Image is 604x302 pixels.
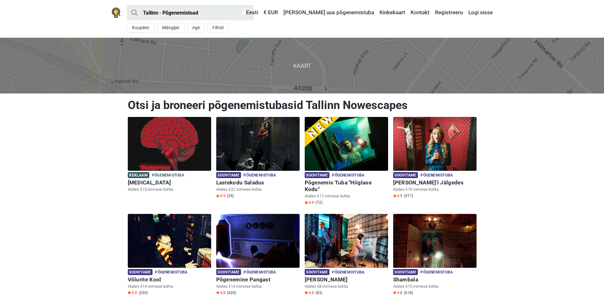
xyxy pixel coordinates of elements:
[207,23,229,33] button: Filtrid
[216,284,300,289] p: Alates €14 inimese kohta
[242,10,246,15] img: Eesti
[393,291,396,294] img: Star
[393,187,477,192] p: Alates €19 inimese kohta
[244,269,276,276] span: Põgenemistuba
[262,7,280,18] a: € EUR
[393,117,477,171] img: Alice'i Jälgedes
[305,290,314,295] span: 4.8
[216,117,300,200] a: Lastekodu Saladus Soovitame Põgenemistuba Lastekodu Saladus Alates €22 inimese kohta Star4.9 (29)
[240,7,260,18] a: Eesti
[216,214,300,297] a: Põgenemine Pangast Soovitame Põgenemistuba Põgenemine Pangast Alates €14 inimese kohta Star4.8 (420)
[128,276,211,283] h6: Võlurite Kool
[227,193,234,198] span: (29)
[393,276,477,283] h6: Shambala
[128,214,211,297] a: Võlurite Kool Soovitame Põgenemistuba Võlurite Kool Alates €14 inimese kohta Star4.9 (255)
[305,276,388,283] h6: [PERSON_NAME]
[393,117,477,200] a: Alice'i Jälgedes Soovitame Põgenemistuba [PERSON_NAME]'i Jälgedes Alates €19 inimese kohta Star4....
[332,172,364,179] span: Põgenemistuba
[128,172,149,178] span: Reklaam
[467,7,493,18] a: Logi sisse
[216,194,219,197] img: Star
[157,23,185,33] button: Mängijat
[393,290,402,295] span: 4.8
[305,214,388,268] img: Sherlock Holmes
[315,290,322,295] span: (83)
[216,172,241,178] span: Soovitame
[128,291,131,294] img: Star
[420,269,453,276] span: Põgenemistuba
[393,194,396,197] img: Star
[305,193,388,199] p: Alates €17 inimese kohta
[305,284,388,289] p: Alates €8 inimese kohta
[128,214,211,268] img: Võlurite Kool
[128,290,137,295] span: 4.9
[127,5,254,20] input: proovi “Tallinn”
[216,193,225,198] span: 4.9
[409,7,431,18] a: Kontakt
[393,214,477,268] img: Shambala
[216,290,225,295] span: 4.8
[433,7,464,18] a: Registreeru
[404,193,413,198] span: (517)
[393,193,402,198] span: 4.9
[282,7,376,18] a: [PERSON_NAME] uus põgenemistuba
[216,276,300,283] h6: Põgenemine Pangast
[305,179,388,193] h6: Põgenemis Tuba "Hiiglase Kodu"
[393,172,418,178] span: Soovitame
[155,269,187,276] span: Põgenemistuba
[216,291,219,294] img: Star
[305,269,330,275] span: Soovitame
[128,269,153,275] span: Soovitame
[216,269,241,275] span: Soovitame
[227,290,236,295] span: (420)
[404,290,413,295] span: (618)
[139,290,148,295] span: (255)
[152,172,184,179] span: Põgenemistuba
[244,172,276,179] span: Põgenemistuba
[315,200,322,205] span: (72)
[128,187,211,192] p: Alates €13 inimese kohta
[332,269,364,276] span: Põgenemistuba
[216,117,300,171] img: Lastekodu Saladus
[305,117,388,206] a: Põgenemis Tuba "Hiiglase Kodu" Soovitame Põgenemistuba Põgenemis Tuba "Hiiglase Kodu" Alates €17 ...
[112,8,120,18] img: Nowescape logo
[216,179,300,186] h6: Lastekodu Saladus
[305,214,388,297] a: Sherlock Holmes Soovitame Põgenemistuba [PERSON_NAME] Alates €8 inimese kohta Star4.8 (83)
[393,269,418,275] span: Soovitame
[305,200,314,205] span: 4.9
[393,179,477,186] h6: [PERSON_NAME]'i Jälgedes
[378,7,407,18] a: Kinkekaart
[128,98,477,112] h1: Otsi ja broneeri põgenemistubasid Tallinn Nowescapes
[216,187,300,192] p: Alates €22 inimese kohta
[128,117,211,194] a: Paranoia Reklaam Põgenemistuba [MEDICAL_DATA] Alates €13 inimese kohta
[420,172,453,179] span: Põgenemistuba
[305,117,388,171] img: Põgenemis Tuba "Hiiglase Kodu"
[305,172,330,178] span: Soovitame
[128,117,211,171] img: Paranoia
[128,284,211,289] p: Alates €14 inimese kohta
[393,214,477,297] a: Shambala Soovitame Põgenemistuba Shambala Alates €15 inimese kohta Star4.8 (618)
[393,284,477,289] p: Alates €15 inimese kohta
[305,291,308,294] img: Star
[127,23,154,33] button: Kuupäev
[305,201,308,204] img: Star
[187,23,205,33] button: Age
[128,179,211,186] h6: [MEDICAL_DATA]
[216,214,300,268] img: Põgenemine Pangast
